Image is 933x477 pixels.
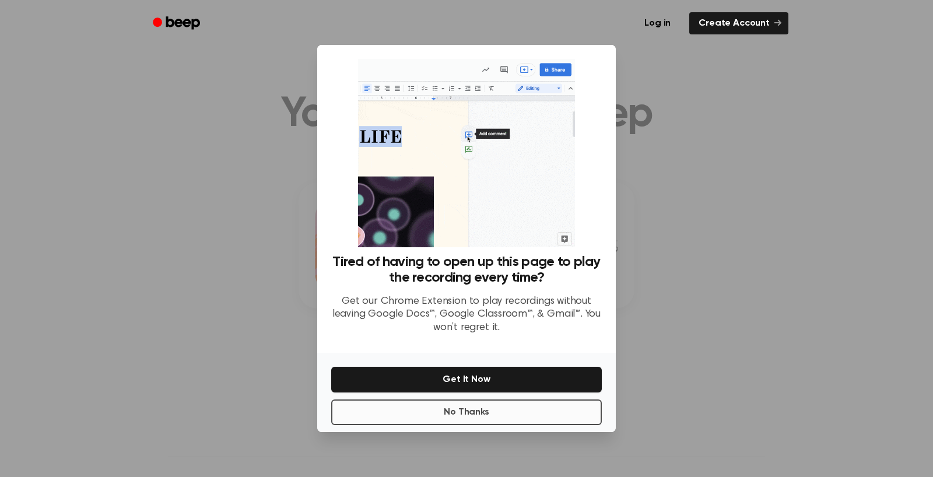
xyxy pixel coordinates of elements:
p: Get our Chrome Extension to play recordings without leaving Google Docs™, Google Classroom™, & Gm... [331,295,602,335]
a: Create Account [689,12,788,34]
img: Beep extension in action [358,59,574,247]
button: No Thanks [331,399,602,425]
a: Log in [633,10,682,37]
a: Beep [145,12,211,35]
button: Get It Now [331,367,602,392]
h3: Tired of having to open up this page to play the recording every time? [331,254,602,286]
